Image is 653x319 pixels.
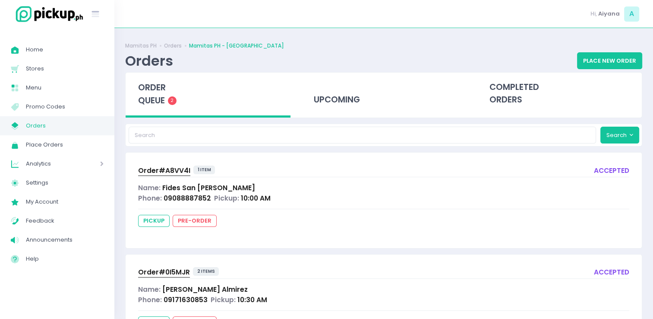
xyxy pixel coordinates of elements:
a: Mamitas PH [125,42,157,50]
span: pre-order [173,215,217,227]
span: 10:00 AM [241,194,271,203]
span: Aiyana [598,10,620,18]
span: Phone: [138,194,162,203]
span: Orders [26,120,104,131]
span: Analytics [26,158,76,169]
span: Name: [138,183,161,192]
span: Promo Codes [26,101,104,112]
span: Help [26,253,104,265]
span: Order# 0I5MJR [138,268,190,277]
span: 09088887852 [164,194,211,203]
span: Place Orders [26,139,104,150]
span: 2 items [193,267,219,276]
span: Name: [138,285,161,294]
span: Feedback [26,215,104,226]
span: order queue [138,82,166,106]
span: Order# A8VV4I [138,166,190,175]
a: Mamitas PH - [GEOGRAPHIC_DATA] [189,42,284,50]
span: Menu [26,82,104,93]
div: upcoming [301,73,466,115]
span: My Account [26,196,104,207]
a: Order#0I5MJR [138,267,190,279]
img: logo [11,5,84,23]
div: accepted [594,166,629,177]
span: Pickup: [211,295,236,304]
a: Order#A8VV4I [138,166,190,177]
div: accepted [594,267,629,279]
input: Search [129,127,596,143]
span: Home [26,44,104,55]
span: 1 item [193,166,215,174]
span: A [624,6,639,22]
a: Orders [164,42,182,50]
span: Settings [26,177,104,188]
span: Phone: [138,295,162,304]
div: Orders [125,52,173,69]
span: 2 [168,96,177,105]
span: Pickup: [214,194,239,203]
span: pickup [138,215,170,227]
button: Search [600,127,639,143]
span: [PERSON_NAME] Almirez [162,285,248,294]
span: Hi, [590,10,597,18]
span: Announcements [26,234,104,246]
span: 10:30 AM [237,295,267,304]
div: completed orders [477,73,642,115]
span: Fides San [PERSON_NAME] [162,183,255,192]
span: Stores [26,63,104,74]
button: Place New Order [577,52,642,69]
span: 09171630853 [164,295,208,304]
